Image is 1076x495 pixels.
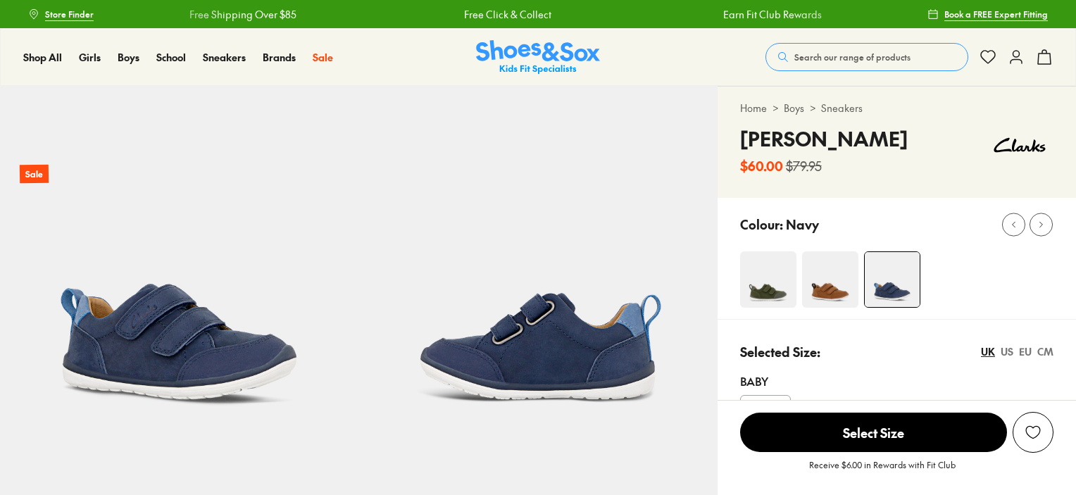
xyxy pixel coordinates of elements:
div: EU [1019,344,1032,359]
img: SNS_Logo_Responsive.svg [476,40,600,75]
p: Navy [786,215,819,234]
a: Sneakers [821,101,863,115]
a: Earn Fit Club Rewards [485,7,584,22]
span: Book a FREE Expert Fitting [944,8,1048,20]
a: Free Shipping Over $85 [746,7,853,22]
div: US [1001,344,1013,359]
a: Boys [118,50,139,65]
p: Sale [20,165,49,184]
img: Melvin Dark Olive [740,251,796,308]
p: Receive $6.00 in Rewards with Fit Club [809,458,956,484]
p: Selected Size: [740,342,820,361]
img: 6-509631_1 [358,86,717,444]
button: Select Size [740,412,1007,453]
span: Sneakers [203,50,246,64]
span: Sale [313,50,333,64]
a: Girls [79,50,101,65]
a: Brands [263,50,296,65]
div: CM [1037,344,1053,359]
a: School [156,50,186,65]
span: Select Size [740,413,1007,452]
div: Baby [740,372,1053,389]
img: 5-509630_1 [865,252,920,307]
button: Add to Wishlist [1013,412,1053,453]
a: Store Finder [28,1,94,27]
h4: [PERSON_NAME] [740,124,908,153]
span: School [156,50,186,64]
p: Colour: [740,215,783,234]
a: Free Click & Collect [226,7,313,22]
a: Shop All [23,50,62,65]
a: Sale [313,50,333,65]
button: Search our range of products [765,43,968,71]
span: Brands [263,50,296,64]
span: Boys [118,50,139,64]
a: Home [740,101,767,115]
span: Search our range of products [794,51,911,63]
a: Boys [784,101,804,115]
span: Shop All [23,50,62,64]
span: Store Finder [45,8,94,20]
b: $60.00 [740,156,783,175]
a: Sneakers [203,50,246,65]
a: Shoes & Sox [476,40,600,75]
div: > > [740,101,1053,115]
a: Book a FREE Expert Fitting [927,1,1048,27]
img: Vendor logo [986,124,1053,166]
img: 5-509641_1 [802,251,858,308]
div: UK [981,344,995,359]
s: $79.95 [786,156,822,175]
span: Girls [79,50,101,64]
